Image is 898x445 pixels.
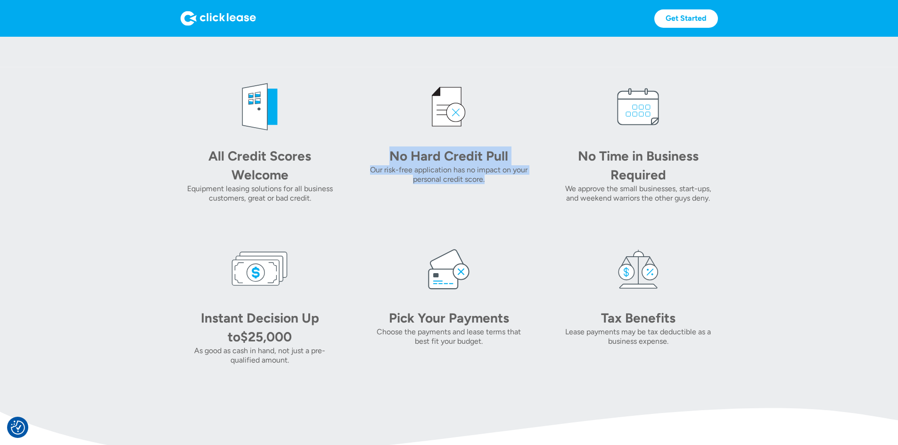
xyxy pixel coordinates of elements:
[11,421,25,435] button: Consent Preferences
[370,165,528,184] div: Our risk-free application has no impact on your personal credit score.
[572,308,704,327] div: Tax Benefits
[610,79,667,135] img: calendar icon
[610,241,667,297] img: tax icon
[181,346,339,365] div: As good as cash in hand, not just a pre-qualified amount.
[559,184,717,203] div: We approve the small businesses, start-ups, and weekend warriors the other guys deny.
[11,421,25,435] img: Revisit consent button
[572,146,704,184] div: No Time in Business Required
[231,79,288,135] img: welcome icon
[654,9,718,28] a: Get Started
[231,241,288,297] img: money icon
[383,146,515,165] div: No Hard Credit Pull
[370,327,528,346] div: Choose the payments and lease terms that best fit your budget.
[201,310,319,345] div: Instant Decision Up to
[383,308,515,327] div: Pick Your Payments
[181,11,256,26] img: Logo
[420,241,477,297] img: card icon
[181,184,339,203] div: Equipment leasing solutions for all business customers, great or bad credit.
[194,146,326,184] div: All Credit Scores Welcome
[420,79,477,135] img: credit icon
[559,327,717,346] div: Lease payments may be tax deductible as a business expense.
[240,329,292,345] div: $25,000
